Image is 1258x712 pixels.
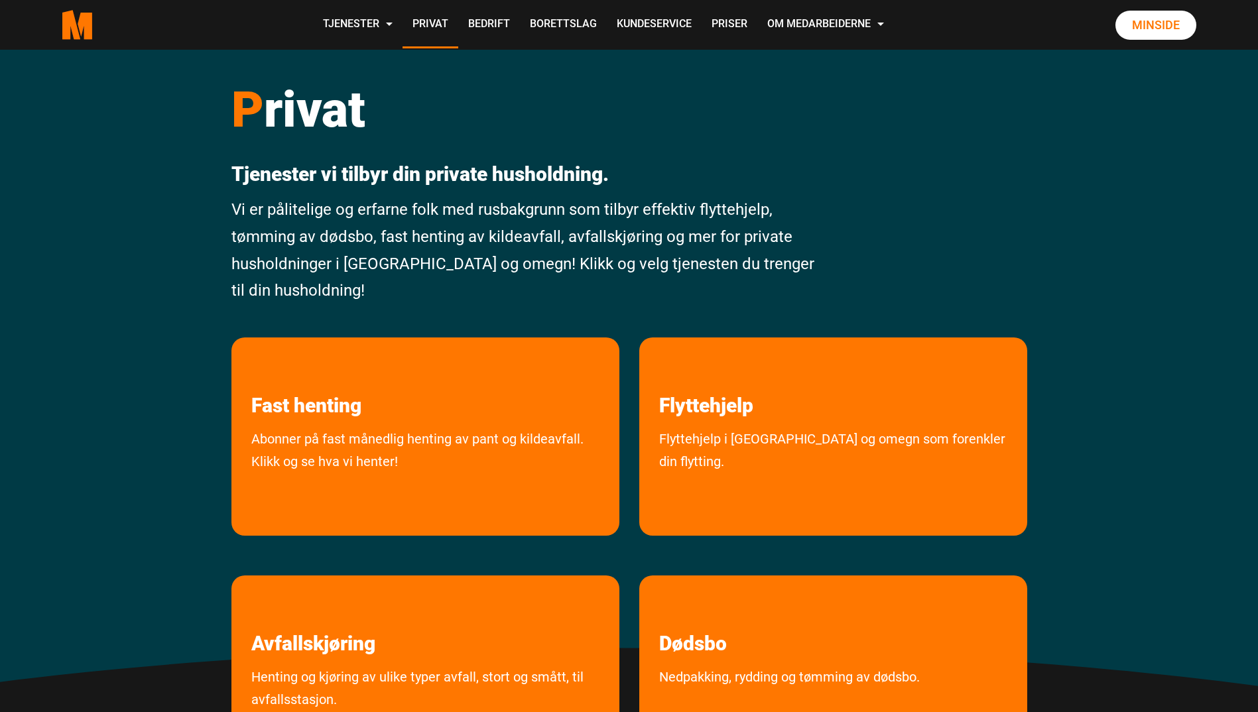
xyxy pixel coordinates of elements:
a: Minside [1115,11,1196,40]
a: Tjenester [313,1,403,48]
p: Tjenester vi tilbyr din private husholdning. [231,162,824,186]
a: les mer om Fast henting [231,337,381,418]
a: les mer om Avfallskjøring [231,575,395,656]
a: Priser [702,1,757,48]
a: les mer om Dødsbo [639,575,747,656]
a: Om Medarbeiderne [757,1,894,48]
a: les mer om Flyttehjelp [639,337,773,418]
a: Kundeservice [607,1,702,48]
a: Borettslag [520,1,607,48]
a: Bedrift [458,1,520,48]
a: Privat [403,1,458,48]
a: Abonner på fast månedlig avhenting av pant og kildeavfall. Klikk og se hva vi henter! [231,428,619,529]
h1: rivat [231,80,824,139]
span: P [231,80,264,139]
a: Flyttehjelp i [GEOGRAPHIC_DATA] og omegn som forenkler din flytting. [639,428,1027,529]
p: Vi er pålitelige og erfarne folk med rusbakgrunn som tilbyr effektiv flyttehjelp, tømming av døds... [231,196,824,304]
